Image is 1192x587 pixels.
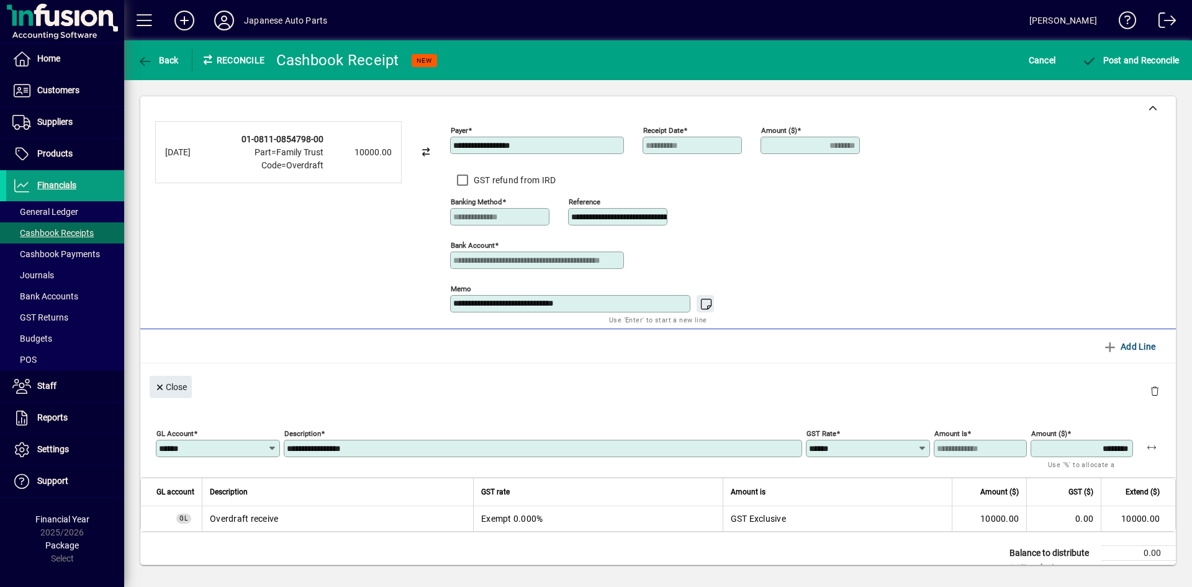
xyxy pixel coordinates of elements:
button: Profile [204,9,244,32]
mat-label: Receipt Date [643,126,684,135]
div: [PERSON_NAME] [1029,11,1097,30]
span: Part=Family Trust Code=Overdraft [255,147,323,170]
span: GL account [156,485,194,499]
span: Amount ($) [980,485,1019,499]
a: Staff [6,371,124,402]
span: Home [37,53,60,63]
a: Reports [6,403,124,434]
td: Overdraft receive [202,506,473,531]
a: Cashbook Receipts [6,222,124,243]
span: Add Line [1103,337,1156,357]
mat-label: Reference [569,198,600,206]
button: Delete [1140,376,1170,406]
button: Add [165,9,204,32]
span: NEW [417,57,432,65]
span: GST Returns [12,312,68,322]
span: GL [179,515,188,522]
button: Back [134,49,182,71]
td: 0.00 [1026,506,1101,531]
mat-label: Amount ($) [1031,429,1067,438]
mat-hint: Use 'Enter' to start a new line [609,312,707,327]
a: Knowledge Base [1109,2,1137,43]
span: Reports [37,412,68,422]
td: GST exclusive [1003,561,1101,576]
span: Financials [37,180,76,190]
td: Balance to distribute [1003,546,1101,561]
span: Products [37,148,73,158]
a: Journals [6,265,124,286]
a: Cashbook Payments [6,243,124,265]
span: Financial Year [35,514,89,524]
a: Logout [1149,2,1176,43]
div: 10000.00 [330,146,392,159]
button: Apply remaining balance [1137,432,1167,462]
a: Products [6,139,124,170]
div: Cashbook Receipt [276,50,399,70]
span: Close [155,377,187,398]
td: 0.00 [1101,546,1176,561]
a: Suppliers [6,107,124,138]
span: Package [45,540,79,550]
td: GST Exclusive [723,506,952,531]
span: Cashbook Receipts [12,228,94,238]
span: General Ledger [12,207,78,217]
button: Post and Reconcile [1078,49,1182,71]
a: General Ledger [6,201,124,222]
button: Add Line [1098,335,1161,358]
span: Extend ($) [1126,485,1160,499]
app-page-header-button: Close [147,381,195,392]
span: Settings [37,444,69,454]
span: Journals [12,270,54,280]
span: Post and Reconcile [1081,55,1179,65]
mat-label: Memo [451,284,471,293]
a: Settings [6,434,124,465]
button: Close [150,376,192,398]
app-page-header-button: Delete [1140,385,1170,396]
a: POS [6,349,124,370]
label: GST refund from IRD [471,174,556,186]
span: Customers [37,85,79,95]
a: Home [6,43,124,75]
div: Reconcile [192,50,267,70]
a: Support [6,466,124,497]
mat-label: Payer [451,126,468,135]
mat-label: GST rate [806,429,836,438]
a: GST Returns [6,307,124,328]
span: Bank Accounts [12,291,78,301]
span: Cancel [1029,50,1056,70]
span: Staff [37,381,56,391]
div: Japanese Auto Parts [244,11,327,30]
mat-label: GL Account [156,429,194,438]
app-page-header-button: Back [124,49,192,71]
span: Back [137,55,179,65]
mat-label: Description [284,429,321,438]
mat-label: Bank Account [451,241,495,250]
mat-hint: Use '%' to allocate a percentage [1048,457,1123,484]
td: 10000.00 [1101,561,1176,576]
span: Cashbook Payments [12,249,100,259]
a: Budgets [6,328,124,349]
span: Suppliers [37,117,73,127]
a: Customers [6,75,124,106]
mat-label: Amount is [934,429,967,438]
mat-label: Amount ($) [761,126,797,135]
span: GST ($) [1068,485,1093,499]
td: 10000.00 [1101,506,1175,531]
td: Exempt 0.000% [473,506,723,531]
span: POS [12,355,37,365]
span: GST rate [481,485,510,499]
div: [DATE] [165,146,215,159]
td: 10000.00 [952,506,1026,531]
span: Budgets [12,334,52,344]
strong: 01-0811-0854798-00 [242,134,323,144]
span: Description [210,485,248,499]
mat-label: Banking method [451,198,502,206]
span: Support [37,476,68,486]
button: Cancel [1026,49,1059,71]
a: Bank Accounts [6,286,124,307]
span: Amount is [731,485,765,499]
